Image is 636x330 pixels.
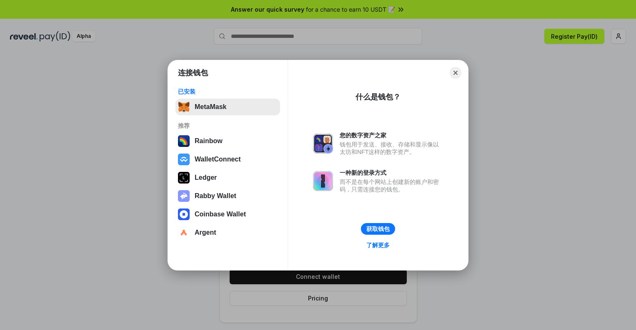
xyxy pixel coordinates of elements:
img: svg+xml,%3Csvg%20xmlns%3D%22http%3A%2F%2Fwww.w3.org%2F2000%2Fsvg%22%20fill%3D%22none%22%20viewBox... [178,190,190,202]
div: Ledger [195,174,217,181]
div: 钱包用于发送、接收、存储和显示像以太坊和NFT这样的数字资产。 [340,141,443,156]
img: svg+xml,%3Csvg%20width%3D%2228%22%20height%3D%2228%22%20viewBox%3D%220%200%2028%2028%22%20fill%3D... [178,227,190,238]
img: svg+xml,%3Csvg%20width%3D%22120%22%20height%3D%22120%22%20viewBox%3D%220%200%20120%20120%22%20fil... [178,135,190,147]
div: 一种新的登录方式 [340,169,443,176]
div: 了解更多 [366,241,390,249]
img: svg+xml,%3Csvg%20fill%3D%22none%22%20height%3D%2233%22%20viewBox%3D%220%200%2035%2033%22%20width%... [178,101,190,113]
div: 什么是钱包？ [356,92,401,102]
div: 您的数字资产之家 [340,132,443,139]
img: svg+xml,%3Csvg%20xmlns%3D%22http%3A%2F%2Fwww.w3.org%2F2000%2Fsvg%22%20fill%3D%22none%22%20viewBox... [313,171,333,191]
img: svg+xml,%3Csvg%20xmlns%3D%22http%3A%2F%2Fwww.w3.org%2F2000%2Fsvg%22%20fill%3D%22none%22%20viewBox... [313,134,333,154]
button: Coinbase Wallet [175,206,280,223]
button: Ledger [175,169,280,186]
button: Rainbow [175,133,280,149]
img: svg+xml,%3Csvg%20xmlns%3D%22http%3A%2F%2Fwww.w3.org%2F2000%2Fsvg%22%20width%3D%2228%22%20height%3... [178,172,190,184]
div: MetaMask [195,103,226,111]
button: WalletConnect [175,151,280,168]
div: WalletConnect [195,156,241,163]
div: 获取钱包 [366,225,390,233]
button: Argent [175,224,280,241]
div: Argent [195,229,216,236]
a: 了解更多 [361,240,395,251]
div: Rabby Wallet [195,192,236,200]
button: Close [450,67,461,79]
img: svg+xml,%3Csvg%20width%3D%2228%22%20height%3D%2228%22%20viewBox%3D%220%200%2028%2028%22%20fill%3D... [178,208,190,220]
div: 推荐 [178,122,278,129]
div: 而不是在每个网站上创建新的账户和密码，只需连接您的钱包。 [340,178,443,193]
div: Coinbase Wallet [195,211,246,218]
div: 已安装 [178,88,278,95]
div: Rainbow [195,137,223,145]
button: Rabby Wallet [175,188,280,204]
img: svg+xml,%3Csvg%20width%3D%2228%22%20height%3D%2228%22%20viewBox%3D%220%200%2028%2028%22%20fill%3D... [178,154,190,165]
button: 获取钱包 [361,223,395,235]
button: MetaMask [175,99,280,115]
h1: 连接钱包 [178,68,208,78]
